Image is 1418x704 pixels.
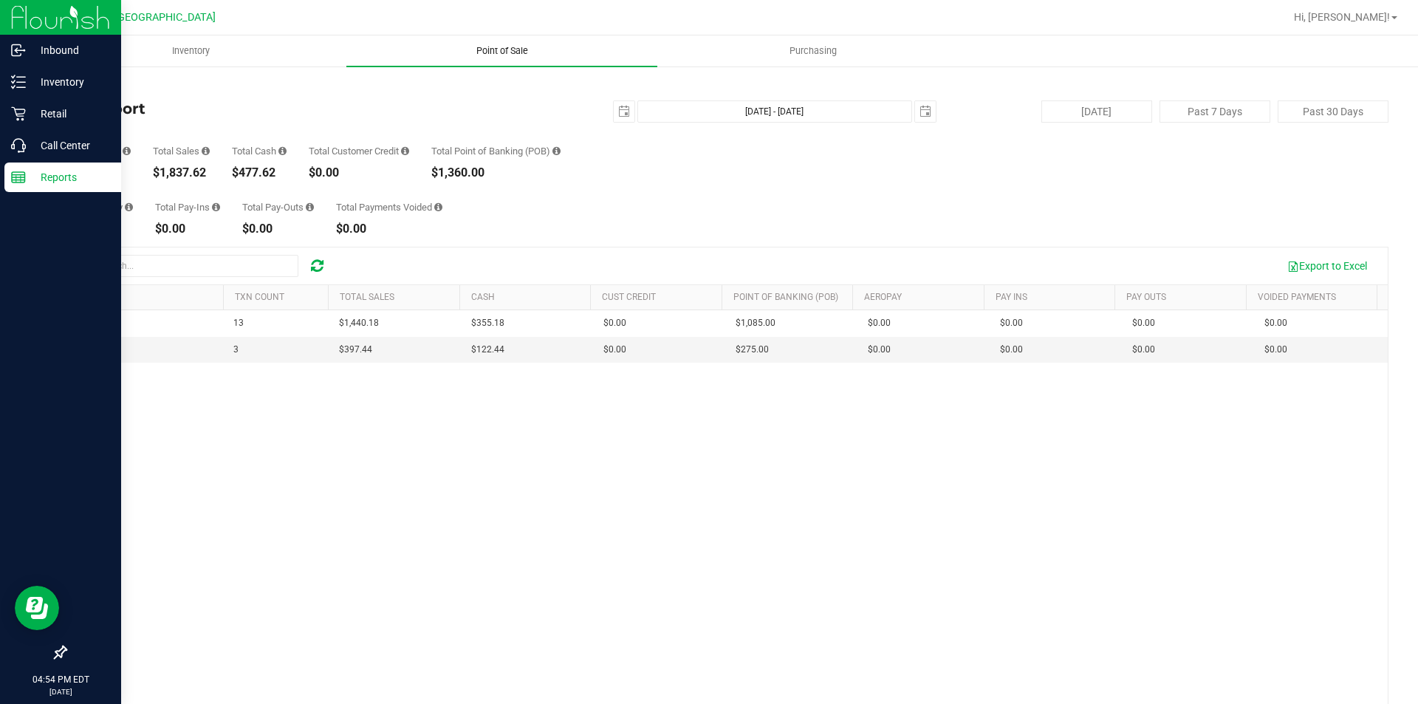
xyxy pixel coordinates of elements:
[346,35,657,66] a: Point of Sale
[1126,292,1166,302] a: Pay Outs
[868,343,891,357] span: $0.00
[26,105,114,123] p: Retail
[309,167,409,179] div: $0.00
[1264,316,1287,330] span: $0.00
[471,292,495,302] a: Cash
[1132,343,1155,357] span: $0.00
[212,202,220,212] i: Sum of all cash pay-ins added to tills within the date range.
[736,316,775,330] span: $1,085.00
[11,138,26,153] inline-svg: Call Center
[1041,100,1152,123] button: [DATE]
[233,343,239,357] span: 3
[1160,100,1270,123] button: Past 7 Days
[339,316,379,330] span: $1,440.18
[278,146,287,156] i: Sum of all successful, non-voided cash payment transaction amounts (excluding tips and transactio...
[235,292,284,302] a: TXN Count
[155,202,220,212] div: Total Pay-Ins
[431,146,561,156] div: Total Point of Banking (POB)
[602,292,656,302] a: Cust Credit
[336,223,442,235] div: $0.00
[1294,11,1390,23] span: Hi, [PERSON_NAME]!
[65,100,506,117] h4: Till Report
[15,586,59,630] iframe: Resource center
[26,41,114,59] p: Inbound
[1132,316,1155,330] span: $0.00
[1264,343,1287,357] span: $0.00
[306,202,314,212] i: Sum of all cash pay-outs removed from tills within the date range.
[153,167,210,179] div: $1,837.62
[431,167,561,179] div: $1,360.00
[1000,343,1023,357] span: $0.00
[456,44,548,58] span: Point of Sale
[1258,292,1336,302] a: Voided Payments
[915,101,936,122] span: select
[603,343,626,357] span: $0.00
[86,11,216,24] span: GA2 - [GEOGRAPHIC_DATA]
[1000,316,1023,330] span: $0.00
[242,202,314,212] div: Total Pay-Outs
[155,223,220,235] div: $0.00
[11,75,26,89] inline-svg: Inventory
[336,202,442,212] div: Total Payments Voided
[996,292,1027,302] a: Pay Ins
[7,673,114,686] p: 04:54 PM EDT
[7,686,114,697] p: [DATE]
[603,316,626,330] span: $0.00
[233,316,244,330] span: 13
[614,101,634,122] span: select
[434,202,442,212] i: Sum of all voided payment transaction amounts (excluding tips and transaction fees) within the da...
[11,43,26,58] inline-svg: Inbound
[26,137,114,154] p: Call Center
[1278,253,1377,278] button: Export to Excel
[153,146,210,156] div: Total Sales
[123,146,131,156] i: Count of all successful payment transactions, possibly including voids, refunds, and cash-back fr...
[77,255,298,277] input: Search...
[242,223,314,235] div: $0.00
[471,316,504,330] span: $355.18
[232,146,287,156] div: Total Cash
[232,167,287,179] div: $477.62
[736,343,769,357] span: $275.00
[864,292,902,302] a: AeroPay
[35,35,346,66] a: Inventory
[11,170,26,185] inline-svg: Reports
[657,35,968,66] a: Purchasing
[26,73,114,91] p: Inventory
[552,146,561,156] i: Sum of the successful, non-voided point-of-banking payment transaction amounts, both via payment ...
[868,316,891,330] span: $0.00
[340,292,394,302] a: Total Sales
[26,168,114,186] p: Reports
[770,44,857,58] span: Purchasing
[733,292,838,302] a: Point of Banking (POB)
[401,146,409,156] i: Sum of all successful, non-voided payment transaction amounts using account credit as the payment...
[1278,100,1388,123] button: Past 30 Days
[152,44,230,58] span: Inventory
[471,343,504,357] span: $122.44
[11,106,26,121] inline-svg: Retail
[125,202,133,212] i: Sum of all successful AeroPay payment transaction amounts for all purchases in the date range. Ex...
[339,343,372,357] span: $397.44
[202,146,210,156] i: Sum of all successful, non-voided payment transaction amounts (excluding tips and transaction fee...
[309,146,409,156] div: Total Customer Credit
